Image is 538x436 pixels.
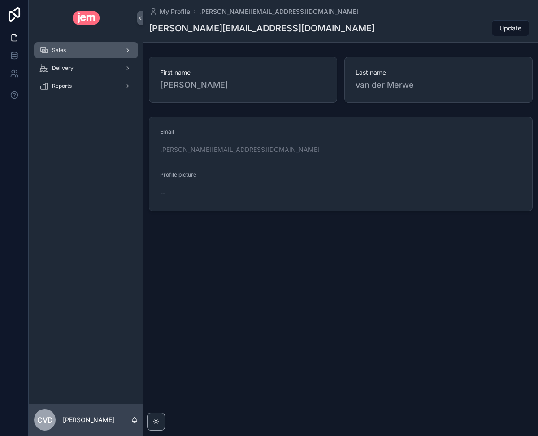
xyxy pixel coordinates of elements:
a: Sales [34,42,138,58]
span: van der Merwe [356,79,521,91]
span: Reports [52,82,72,90]
span: Profile picture [160,171,196,178]
a: Delivery [34,60,138,76]
a: [PERSON_NAME][EMAIL_ADDRESS][DOMAIN_NAME] [199,7,359,16]
span: Email [160,128,174,135]
p: [PERSON_NAME] [63,415,114,424]
span: Last name [356,68,521,77]
a: My Profile [149,7,190,16]
span: Update [499,24,521,33]
img: App logo [73,11,100,25]
a: [PERSON_NAME][EMAIL_ADDRESS][DOMAIN_NAME] [160,145,320,154]
button: Update [492,20,529,36]
h1: [PERSON_NAME][EMAIL_ADDRESS][DOMAIN_NAME] [149,22,375,35]
a: Reports [34,78,138,94]
span: Sales [52,47,66,54]
span: -- [160,188,165,197]
span: First name [160,68,326,77]
span: [PERSON_NAME] [160,79,326,91]
div: scrollable content [29,36,143,106]
span: Delivery [52,65,74,72]
span: My Profile [160,7,190,16]
span: Cvd [37,414,53,425]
